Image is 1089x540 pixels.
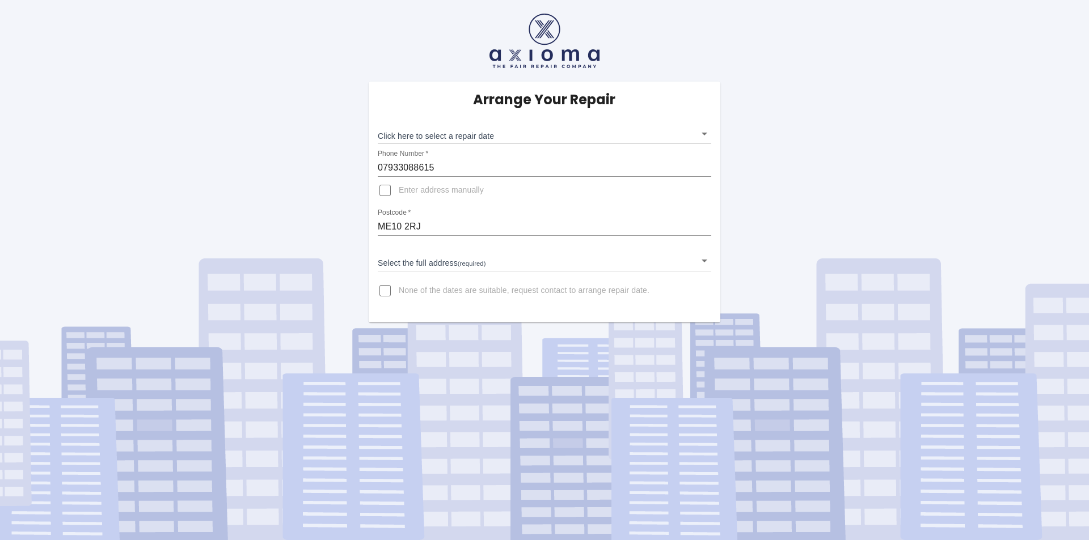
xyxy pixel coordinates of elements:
[399,185,484,196] span: Enter address manually
[378,208,411,218] label: Postcode
[399,285,649,296] span: None of the dates are suitable, request contact to arrange repair date.
[489,14,600,68] img: axioma
[473,91,615,109] h5: Arrange Your Repair
[378,149,428,159] label: Phone Number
